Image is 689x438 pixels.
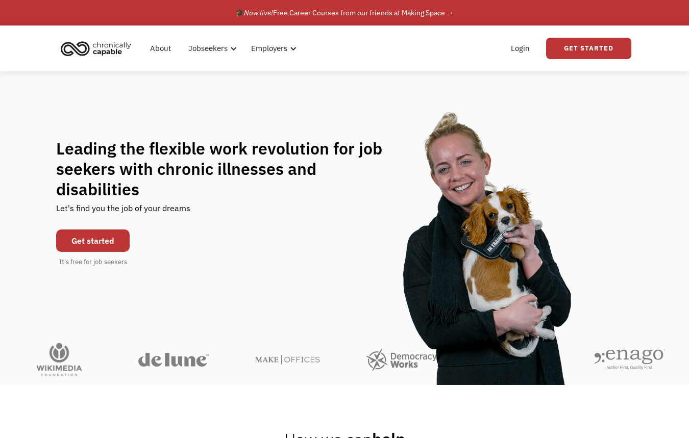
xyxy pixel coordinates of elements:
[251,42,287,55] div: Employers
[59,257,127,267] div: It's free for job seekers
[58,37,139,60] a: home
[56,229,130,252] a: Get started
[235,7,454,19] div: 🎓 Free Career Courses from our friends at Making Space →
[58,37,134,60] img: Chronically Capable logo
[56,199,190,224] div: Let's find you the job of your dreams
[505,32,536,65] a: Login
[144,32,177,65] a: About
[245,32,300,65] div: Employers
[546,38,631,59] a: Get Started
[244,8,273,17] em: Now live!
[188,42,228,55] div: Jobseekers
[182,32,240,65] div: Jobseekers
[56,138,402,199] h1: Leading the flexible work revolution for job seekers with chronic illnesses and disabilities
